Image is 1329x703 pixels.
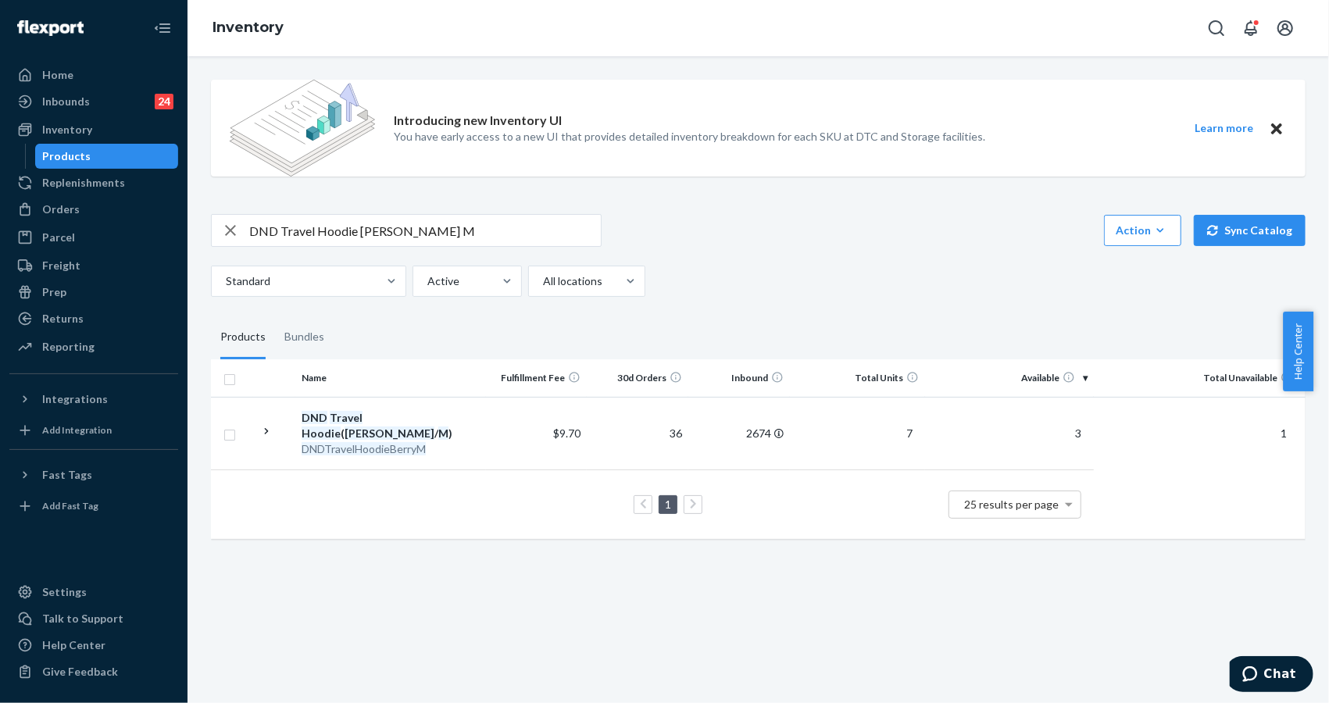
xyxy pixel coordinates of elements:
input: Standard [224,273,226,289]
div: Prep [42,284,66,300]
td: 36 [587,397,688,469]
div: Fast Tags [42,467,92,483]
span: 25 results per page [964,498,1059,511]
button: Talk to Support [9,606,178,631]
a: Inventory [9,117,178,142]
a: Add Integration [9,418,178,443]
div: Home [42,67,73,83]
span: $9.70 [553,426,581,440]
em: Hoodie [302,426,341,440]
a: Reporting [9,334,178,359]
div: Add Integration [42,423,112,437]
p: Introducing new Inventory UI [394,112,562,130]
span: 7 [900,426,919,440]
div: Help Center [42,637,105,653]
a: Parcel [9,225,178,250]
a: Home [9,62,178,87]
button: Help Center [1283,312,1313,391]
div: Inbounds [42,94,90,109]
input: Search inventory by name or sku [249,215,601,246]
div: Talk to Support [42,611,123,626]
a: Prep [9,280,178,305]
a: Page 1 is your current page [662,498,674,511]
th: Name [295,359,485,397]
em: M [438,426,448,440]
input: All locations [541,273,543,289]
a: Returns [9,306,178,331]
em: [PERSON_NAME] [345,426,434,440]
img: Flexport logo [17,20,84,36]
div: Action [1116,223,1170,238]
a: Help Center [9,633,178,658]
a: Orders [9,197,178,222]
button: Integrations [9,387,178,412]
button: Give Feedback [9,659,178,684]
button: Fast Tags [9,462,178,487]
div: Orders [42,202,80,217]
iframe: Opens a widget where you can chat to one of our agents [1230,656,1313,695]
button: Open notifications [1235,12,1266,44]
div: Reporting [42,339,95,355]
button: Action [1104,215,1181,246]
th: 30d Orders [587,359,688,397]
div: Integrations [42,391,108,407]
div: Bundles [284,316,324,359]
div: Add Fast Tag [42,499,98,512]
a: Products [35,144,179,169]
em: Travel [330,411,363,424]
span: 3 [1069,426,1088,440]
div: Inventory [42,122,92,137]
button: Close Navigation [147,12,178,44]
span: 1 [1274,426,1293,440]
div: Returns [42,311,84,327]
div: Products [220,316,266,359]
button: Sync Catalog [1194,215,1306,246]
button: Close [1266,119,1287,138]
a: Settings [9,580,178,605]
div: Settings [42,584,87,600]
div: Products [43,148,91,164]
button: Learn more [1185,119,1263,138]
p: You have early access to a new UI that provides detailed inventory breakdown for each SKU at DTC ... [394,129,985,145]
button: Open Search Box [1201,12,1232,44]
a: Inbounds24 [9,89,178,114]
input: Active [426,273,427,289]
th: Total Units [790,359,925,397]
th: Available [925,359,1094,397]
a: Freight [9,253,178,278]
ol: breadcrumbs [200,5,296,51]
th: Inbound [688,359,790,397]
td: 2674 [688,397,790,469]
th: Fulfillment Fee [486,359,588,397]
div: Give Feedback [42,664,118,680]
th: Total Unavailable [1094,359,1306,397]
img: new-reports-banner-icon.82668bd98b6a51aee86340f2a7b77ae3.png [230,80,375,177]
div: ( / ) [302,410,479,441]
em: DND [302,411,327,424]
a: Inventory [213,19,284,36]
div: Freight [42,258,80,273]
div: Replenishments [42,175,125,191]
div: 24 [155,94,173,109]
button: Open account menu [1270,12,1301,44]
div: Parcel [42,230,75,245]
em: DNDTravelHoodieBerryM [302,442,426,455]
a: Replenishments [9,170,178,195]
a: Add Fast Tag [9,494,178,519]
